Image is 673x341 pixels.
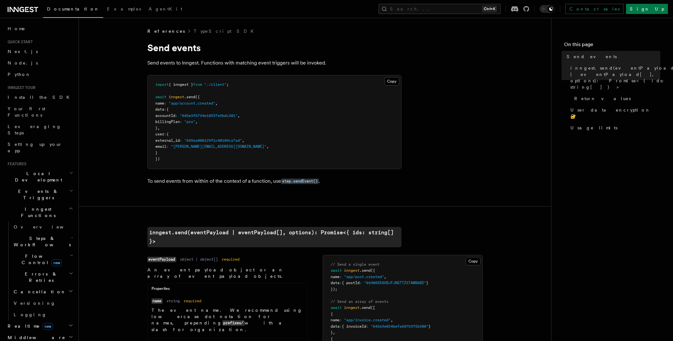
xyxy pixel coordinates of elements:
[8,124,61,135] span: Leveraging Steps
[180,257,218,262] dd: object | object[]
[331,287,337,291] span: });
[155,126,158,130] span: }
[147,28,185,34] span: References
[344,275,384,279] span: "app/post.created"
[226,82,229,87] span: ;
[5,334,65,341] span: Middleware
[5,85,36,90] span: Inngest tour
[426,281,428,285] span: }
[180,119,182,124] span: :
[364,281,426,285] span: "01H08SEAXBJFJNGTTZ5TAWB0BD"
[14,312,47,317] span: Logging
[14,301,56,306] span: Versioning
[344,318,391,322] span: "app/invoice.created"
[340,281,342,285] span: :
[242,138,244,143] span: ,
[184,138,242,143] span: "645ea000129f1c40109ca7ad"
[155,101,164,106] span: name
[574,95,631,102] span: Return values
[333,330,335,335] span: ,
[5,168,75,186] button: Local Development
[5,92,75,103] a: Install the SDK
[184,119,195,124] span: "pro"
[166,132,169,136] span: {
[340,275,342,279] span: :
[51,259,62,266] span: new
[155,144,166,149] span: email
[147,177,401,186] p: To send events from within of the context of a function, use .
[5,320,75,332] button: Realtimenew
[8,142,62,153] span: Setting up your app
[11,309,75,320] a: Logging
[384,275,386,279] span: ,
[371,268,375,273] span: ({
[340,324,342,329] span: :
[331,330,333,335] span: }
[331,312,333,316] span: {
[331,324,340,329] span: data
[158,126,160,130] span: ,
[169,101,215,106] span: "app/account.created"
[11,221,75,233] a: Overview
[626,4,668,14] a: Sign Up
[5,323,53,329] span: Realtime
[466,257,481,265] button: Copy
[344,268,360,273] span: inngest
[482,6,497,12] kbd: Ctrl+K
[166,298,180,303] dd: string
[564,41,660,51] h4: On this page
[428,324,431,329] span: }
[155,151,158,155] span: }
[43,323,53,330] span: new
[384,77,399,85] button: Copy
[145,2,186,17] a: AgentKit
[195,95,200,99] span: ({
[5,57,75,69] a: Node.js
[331,318,340,322] span: name
[184,298,201,303] dd: required
[8,25,25,32] span: Home
[5,170,69,183] span: Local Development
[147,58,401,67] p: Send events to Inngest. Functions with matching event triggers will be invoked.
[331,305,342,310] span: await
[360,305,371,310] span: .send
[222,257,239,262] dd: required
[568,62,660,93] a: inngest.send(eventPayload | eventPayload[], options): Promise<{ ids: string[] }>
[11,268,75,286] button: Errors & Retries
[570,107,660,119] span: User data encryption 🔐
[371,324,428,329] span: "645e9e024befa68763f5b500"
[342,324,366,329] span: { invoiceId
[8,49,38,54] span: Next.js
[11,233,75,250] button: Steps & Workflows
[572,93,660,104] a: Return values
[11,271,69,283] span: Errors & Retries
[5,39,33,44] span: Quick start
[107,6,141,11] span: Examples
[180,138,182,143] span: :
[155,113,175,118] span: accountId
[238,113,240,118] span: ,
[11,250,75,268] button: Flow Controlnew
[169,82,193,87] span: { inngest }
[155,95,166,99] span: await
[194,28,258,34] a: TypeScript SDK
[14,224,79,229] span: Overview
[340,318,342,322] span: :
[147,227,401,247] a: inngest.send(eventPayload | eventPayload[], options): Promise<{ ids: string[] }>
[540,5,555,13] button: Toggle dark mode
[281,179,319,184] code: step.sendEvent()
[155,132,164,136] span: user
[266,144,269,149] span: ,
[147,42,401,53] h1: Send events
[379,4,501,14] button: Search...Ctrl+K
[5,103,75,121] a: Your first Functions
[103,2,145,17] a: Examples
[155,107,164,112] span: data
[155,82,169,87] span: import
[371,305,375,310] span: ([
[184,95,195,99] span: .send
[5,188,69,201] span: Events & Triggers
[8,95,73,100] span: Install the SDK
[5,206,69,219] span: Inngest Functions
